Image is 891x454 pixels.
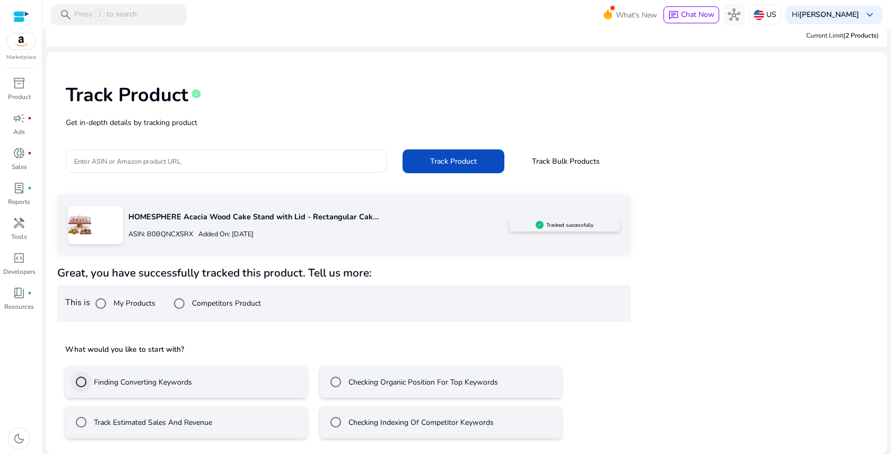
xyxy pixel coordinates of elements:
[13,287,25,299] span: book_4
[13,217,25,229] span: handyman
[668,10,679,21] span: chat
[12,162,27,172] p: Sales
[66,117,868,128] p: Get in-depth details by tracking product
[536,221,544,229] img: sellerapp_active
[28,186,32,190] span: fiber_manual_record
[92,417,212,428] label: Track Estimated Sales And Revenue
[57,266,631,280] h4: Great, you have successfully tracked this product. Tell us more:
[7,33,36,49] img: amazon.svg
[68,211,92,235] img: 51cbHxmlvKL.jpg
[663,6,719,23] button: chatChat Now
[13,112,25,124] span: campaign
[13,147,25,159] span: donut_small
[403,149,504,173] button: Track Product
[863,8,876,21] span: keyboard_arrow_down
[13,432,25,445] span: dark_mode
[28,291,32,295] span: fiber_manual_record
[6,54,36,61] p: Marketplace
[515,149,617,173] button: Track Bulk Products
[191,88,202,99] span: info
[128,211,510,223] p: HOMESPHERE Acacia Wood Cake Stand with Lid - Rectangular Cak...
[616,6,657,24] span: What's New
[681,10,714,20] span: Chat Now
[13,127,25,137] p: Ads
[57,285,631,322] div: This is
[190,298,261,309] label: Competitors Product
[128,229,193,239] p: ASIN: B0BQNCXSRX
[754,10,764,20] img: us.svg
[92,377,192,388] label: Finding Converting Keywords
[3,267,36,277] p: Developers
[806,31,879,40] div: Current Limit )
[193,229,254,239] p: Added On: [DATE]
[28,116,32,120] span: fiber_manual_record
[59,8,72,21] span: search
[13,182,25,194] span: lab_profile
[13,77,25,90] span: inventory_2
[843,31,877,40] span: (2 Products
[13,252,25,264] span: code_blocks
[346,377,498,388] label: Checking Organic Position For Top Keywords
[28,151,32,155] span: fiber_manual_record
[546,222,593,228] h5: Tracked successfully
[8,197,30,207] p: Reports
[799,10,859,20] b: [PERSON_NAME]
[4,302,34,311] p: Resources
[532,156,600,167] span: Track Bulk Products
[74,9,137,21] p: Press to search
[728,8,740,21] span: hub
[95,9,104,21] span: /
[792,11,859,19] p: Hi
[111,298,155,309] label: My Products
[430,156,477,167] span: Track Product
[766,5,776,24] p: US
[8,92,31,102] p: Product
[723,4,745,25] button: hub
[11,232,27,242] p: Tools
[346,417,494,428] label: Checking Indexing Of Competitor Keywords
[66,84,188,106] h1: Track Product
[65,344,623,355] h5: What would you like to start with?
